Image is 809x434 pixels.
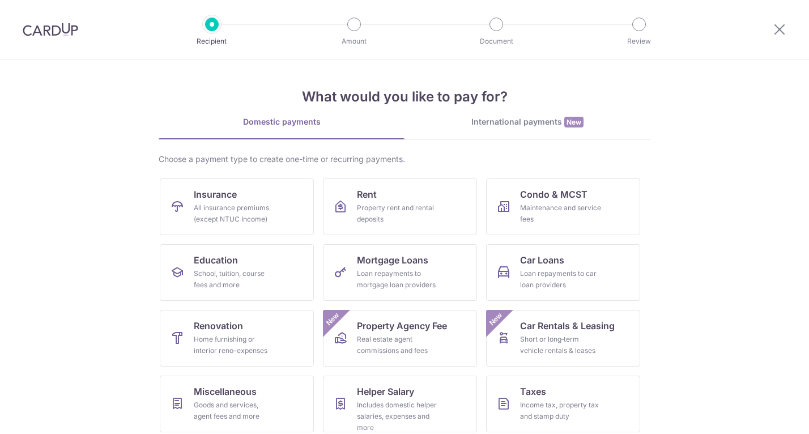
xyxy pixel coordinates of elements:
a: EducationSchool, tuition, course fees and more [160,244,314,301]
a: RenovationHome furnishing or interior reno-expenses [160,310,314,367]
span: New [487,310,505,329]
span: Car Loans [520,253,564,267]
a: Car LoansLoan repayments to car loan providers [486,244,640,301]
span: Education [194,253,238,267]
span: Taxes [520,385,546,398]
div: Short or long‑term vehicle rentals & leases [520,334,602,356]
div: Income tax, property tax and stamp duty [520,399,602,422]
div: Real estate agent commissions and fees [357,334,438,356]
span: Miscellaneous [194,385,257,398]
img: CardUp [23,23,78,36]
div: School, tuition, course fees and more [194,268,275,291]
a: RentProperty rent and rental deposits [323,178,477,235]
span: New [323,310,342,329]
h4: What would you like to pay for? [159,87,650,107]
div: Goods and services, agent fees and more [194,399,275,422]
span: Condo & MCST [520,188,587,201]
div: Domestic payments [159,116,404,127]
div: Loan repayments to car loan providers [520,268,602,291]
div: Maintenance and service fees [520,202,602,225]
span: Helper Salary [357,385,414,398]
p: Document [454,36,538,47]
span: Renovation [194,319,243,333]
a: InsuranceAll insurance premiums (except NTUC Income) [160,178,314,235]
a: Condo & MCSTMaintenance and service fees [486,178,640,235]
a: MiscellaneousGoods and services, agent fees and more [160,376,314,432]
span: Insurance [194,188,237,201]
a: Property Agency FeeReal estate agent commissions and feesNew [323,310,477,367]
span: Property Agency Fee [357,319,447,333]
div: International payments [404,116,650,128]
span: Car Rentals & Leasing [520,319,615,333]
div: All insurance premiums (except NTUC Income) [194,202,275,225]
a: Helper SalaryIncludes domestic helper salaries, expenses and more [323,376,477,432]
span: Rent [357,188,377,201]
div: Property rent and rental deposits [357,202,438,225]
div: Home furnishing or interior reno-expenses [194,334,275,356]
div: Loan repayments to mortgage loan providers [357,268,438,291]
div: Includes domestic helper salaries, expenses and more [357,399,438,433]
a: Mortgage LoansLoan repayments to mortgage loan providers [323,244,477,301]
span: Mortgage Loans [357,253,428,267]
div: Choose a payment type to create one-time or recurring payments. [159,154,650,165]
p: Recipient [170,36,254,47]
span: New [564,117,584,127]
p: Review [597,36,681,47]
a: Car Rentals & LeasingShort or long‑term vehicle rentals & leasesNew [486,310,640,367]
p: Amount [312,36,396,47]
a: TaxesIncome tax, property tax and stamp duty [486,376,640,432]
